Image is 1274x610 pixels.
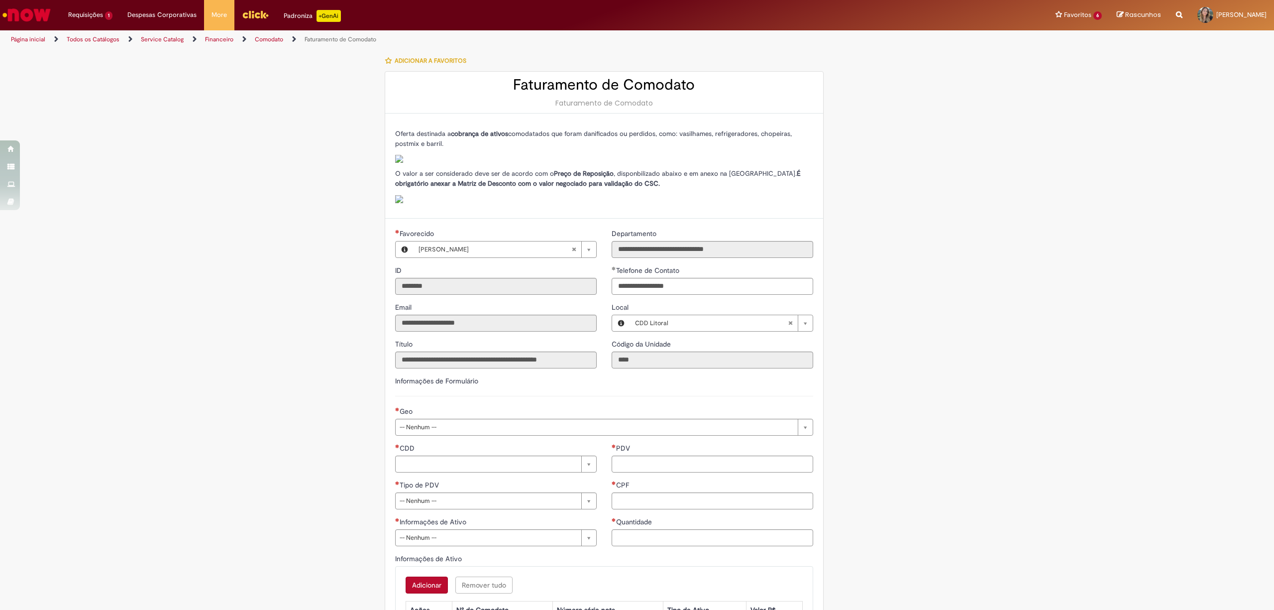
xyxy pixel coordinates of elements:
[400,493,576,509] span: -- Nenhum --
[612,340,673,349] span: Somente leitura - Código da Unidade
[396,242,414,257] button: Favorecido, Visualizar este registro Ingrid Campos Silva
[616,481,631,489] span: CPF
[395,278,597,295] input: ID
[612,315,630,331] button: Local, Visualizar este registro CDD Litoral
[612,456,813,473] input: PDV
[395,266,404,275] span: Somente leitura - ID
[1117,10,1161,20] a: Rascunhos
[612,241,813,258] input: Departamento
[1216,10,1267,19] span: [PERSON_NAME]
[67,35,119,43] a: Todos os Catálogos
[612,339,673,349] label: Somente leitura - Código da Unidade
[616,517,654,526] span: Quantidade
[612,481,616,485] span: Necessários
[395,444,400,448] span: Necessários
[1093,11,1102,20] span: 6
[400,407,415,416] span: Geo
[612,444,616,448] span: Necessários
[1125,10,1161,19] span: Rascunhos
[414,242,596,257] a: [PERSON_NAME]Limpar campo Favorecido
[305,35,376,43] a: Faturamento de Comodato
[612,229,658,238] span: Somente leitura - Departamento
[635,315,788,331] span: CDD Litoral
[566,242,581,257] abbr: Limpar campo Favorecido
[385,50,472,71] button: Adicionar a Favoritos
[11,35,45,43] a: Página inicial
[395,57,466,65] span: Adicionar a Favoritos
[395,98,813,108] div: Faturamento de Comodato
[400,419,793,435] span: -- Nenhum --
[783,315,798,331] abbr: Limpar campo Local
[612,352,813,368] input: Código da Unidade
[616,266,681,275] span: Telefone de Contato
[395,230,400,234] span: Obrigatório Preenchido
[1,5,52,25] img: ServiceNow
[400,444,417,453] span: CDD
[612,529,813,546] input: Quantidade
[616,444,632,453] span: PDV
[400,517,468,526] span: Informações de Ativo
[7,30,842,49] ul: Trilhas de página
[395,303,414,312] span: Somente leitura - Email
[400,481,441,489] span: Tipo de PDV
[395,302,414,312] label: Somente leitura - Email
[1064,10,1091,20] span: Favoritos
[612,492,813,509] input: CPF
[395,554,464,563] span: Informações de Ativo
[317,10,341,22] p: +GenAi
[395,518,400,522] span: Necessários
[395,169,800,188] span: O valor a ser considerado deve ser de acordo com o , disponbilizado abaixo e em anexo na [GEOGRAP...
[141,35,184,43] a: Service Catalog
[284,10,341,22] div: Padroniza
[395,407,400,411] span: Necessários
[395,376,478,385] label: Informações de Formulário
[395,195,403,203] img: sys_attachment.do
[612,518,616,522] span: Necessários
[612,266,616,270] span: Obrigatório Preenchido
[400,229,436,238] span: Necessários - Favorecido
[105,11,112,20] span: 1
[630,315,813,331] a: CDD LitoralLimpar campo Local
[68,10,103,20] span: Requisições
[395,129,792,148] span: Oferta destinada a comodatados que foram danificados ou perdidos, como: vasilhames, refrigeradore...
[612,278,813,295] input: Telefone de Contato
[612,229,658,239] label: Somente leitura - Departamento
[205,35,233,43] a: Financeiro
[127,10,197,20] span: Despesas Corporativas
[395,352,597,368] input: Título
[395,340,415,349] span: Somente leitura - Título
[395,169,800,188] strong: É obrigatório anexar a Matriz de Desconto com o valor negociado para validação do CSC.
[419,242,571,257] span: [PERSON_NAME]
[451,129,508,138] strong: cobrança de ativos
[395,481,400,485] span: Necessários
[395,155,403,163] img: sys_attachment.do
[395,77,813,93] h2: Faturamento de Comodato
[612,303,631,312] span: Local
[255,35,283,43] a: Comodato
[406,577,448,594] button: Add a row for Informações de Ativo
[400,530,576,546] span: -- Nenhum --
[242,7,269,22] img: click_logo_yellow_360x200.png
[395,265,404,275] label: Somente leitura - ID
[395,315,597,332] input: Email
[212,10,227,20] span: More
[395,456,597,473] a: Limpar campo CDD
[554,169,614,178] strong: Preço de Reposição
[395,339,415,349] label: Somente leitura - Título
